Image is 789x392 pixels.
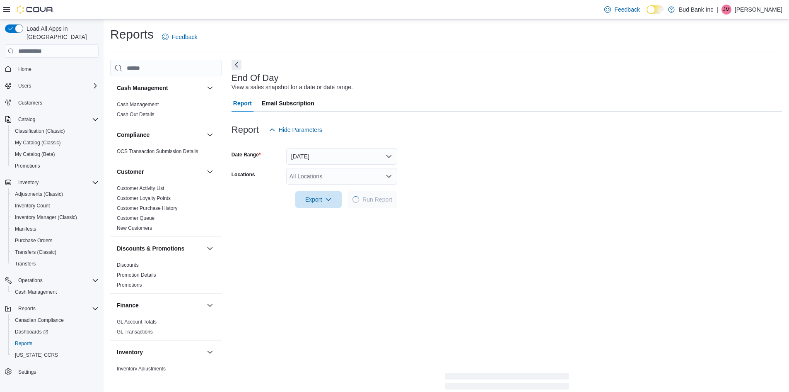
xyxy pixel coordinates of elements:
span: Catalog [15,114,99,124]
a: Feedback [601,1,643,18]
span: Inventory [15,178,99,187]
button: Reports [8,338,102,349]
button: [DATE] [286,148,397,165]
button: Finance [117,301,203,309]
span: Promotions [15,163,40,169]
button: Inventory Count [8,200,102,212]
span: Purchase Orders [15,237,53,244]
h3: Discounts & Promotions [117,244,184,253]
button: My Catalog (Classic) [8,137,102,149]
a: Customer Activity List [117,185,164,191]
button: Inventory [205,347,215,357]
a: Feedback [159,29,200,45]
button: Home [2,63,102,75]
button: Operations [15,275,46,285]
button: Transfers [8,258,102,270]
label: Locations [232,171,255,178]
span: GL Account Totals [117,319,157,325]
span: Customer Queue [117,215,154,222]
h3: Report [232,125,259,135]
a: Promotions [12,161,43,171]
span: Report [233,95,252,112]
div: View a sales snapshot for a date or date range. [232,83,353,92]
button: Cash Management [8,286,102,298]
button: Compliance [117,131,203,139]
button: Next [232,60,241,70]
span: OCS Transaction Submission Details [117,148,198,155]
input: Dark Mode [647,5,664,14]
h3: Cash Management [117,84,168,92]
button: [US_STATE] CCRS [8,349,102,361]
span: Email Subscription [262,95,314,112]
button: Catalog [15,114,39,124]
button: Export [295,191,342,208]
span: Canadian Compliance [12,315,99,325]
button: Reports [2,303,102,314]
span: Inventory Count [12,201,99,211]
div: Cash Management [110,100,222,123]
a: Transfers [12,259,39,269]
span: Dashboards [12,327,99,337]
span: My Catalog (Beta) [15,151,55,158]
button: Adjustments (Classic) [8,188,102,200]
a: Dashboards [8,326,102,338]
span: My Catalog (Classic) [15,139,61,146]
div: Discounts & Promotions [110,260,222,293]
span: Adjustments (Classic) [15,191,63,197]
a: Inventory Adjustments [117,366,166,372]
a: Cash Management [117,102,159,107]
button: Finance [205,300,215,310]
button: Compliance [205,130,215,140]
a: Cash Out Details [117,112,154,117]
span: Export [300,191,337,208]
span: Settings [15,367,99,377]
span: Feedback [614,5,639,14]
span: Users [15,81,99,91]
span: Manifests [15,226,36,232]
span: Dashboards [15,329,48,335]
span: Classification (Classic) [12,126,99,136]
span: Reports [15,304,99,314]
span: Inventory Manager (Classic) [12,212,99,222]
span: New Customers [117,225,152,231]
span: Customers [15,97,99,108]
span: Transfers [15,261,36,267]
span: Cash Management [15,289,57,295]
button: Discounts & Promotions [117,244,203,253]
button: Cash Management [205,83,215,93]
button: Inventory [2,177,102,188]
button: My Catalog (Beta) [8,149,102,160]
button: LoadingRun Report [347,191,397,208]
a: Customer Purchase History [117,205,178,211]
a: GL Transactions [117,329,153,335]
span: Transfers [12,259,99,269]
label: Date Range [232,151,261,158]
span: Transfers (Classic) [12,247,99,257]
span: Inventory Count [15,202,50,209]
button: Manifests [8,223,102,235]
button: Cash Management [117,84,203,92]
button: Customer [205,167,215,177]
span: Washington CCRS [12,350,99,360]
span: Cash Management [12,287,99,297]
a: My Catalog (Beta) [12,149,58,159]
p: | [717,5,718,15]
span: Hide Parameters [279,126,322,134]
a: Customer Loyalty Points [117,195,171,201]
button: Customers [2,97,102,109]
span: Customers [18,100,42,106]
button: Promotions [8,160,102,172]
button: Canadian Compliance [8,314,102,326]
span: Promotions [117,282,142,288]
a: Inventory Count [12,201,53,211]
span: Manifests [12,224,99,234]
h3: Inventory [117,348,143,356]
p: Bud Bank Inc [679,5,713,15]
span: Operations [18,277,43,284]
p: [PERSON_NAME] [735,5,782,15]
div: Compliance [110,146,222,160]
